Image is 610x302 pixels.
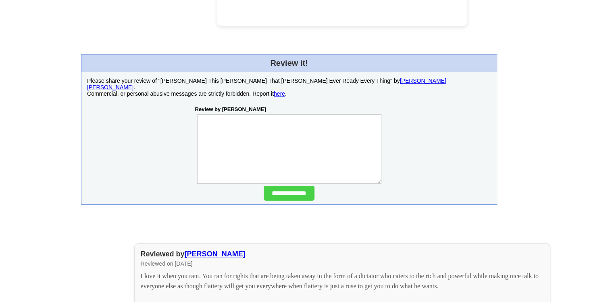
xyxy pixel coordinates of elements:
[141,260,544,267] div: Reviewed on [DATE]
[87,78,491,97] p: Please share your review of "[PERSON_NAME] This [PERSON_NAME] That [PERSON_NAME] Ever Ready Every...
[141,250,544,258] div: Reviewed by
[185,250,246,258] a: [PERSON_NAME]
[195,106,266,112] b: Review by [PERSON_NAME]
[81,54,497,72] td: Review it!
[87,78,446,90] a: [PERSON_NAME] [PERSON_NAME]
[274,90,285,97] a: here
